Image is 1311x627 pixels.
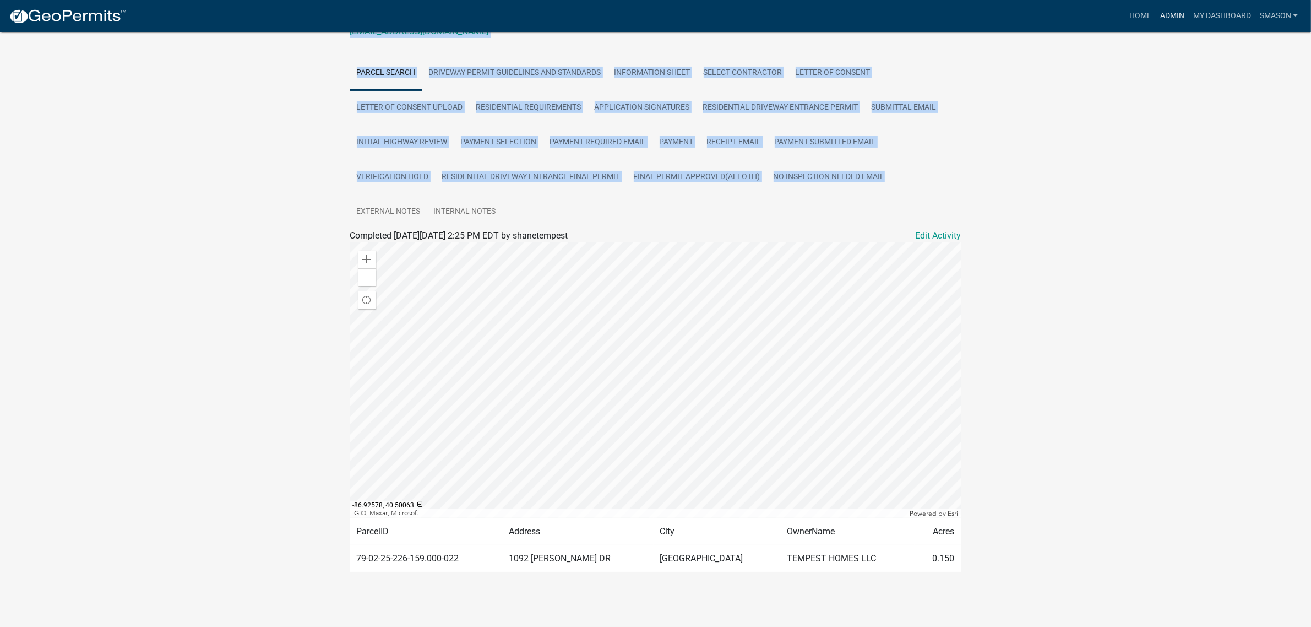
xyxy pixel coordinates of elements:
[865,90,943,126] a: Submittal Email
[653,125,700,160] a: Payment
[1189,6,1255,26] a: My Dashboard
[654,545,780,572] td: [GEOGRAPHIC_DATA]
[350,545,502,572] td: 79-02-25-226-159.000-022
[915,518,961,545] td: Acres
[948,510,959,517] a: Esri
[427,194,503,230] a: Internal Notes
[915,545,961,572] td: 0.150
[502,545,654,572] td: 1092 [PERSON_NAME] DR
[697,90,865,126] a: Residential Driveway Entrance Permit
[350,160,436,195] a: Verification Hold
[1255,6,1302,26] a: Smason
[608,56,697,91] a: Information Sheet
[502,518,654,545] td: Address
[436,160,627,195] a: Residential Driveway Entrance Final Permit
[768,125,883,160] a: Payment Submitted Email
[358,268,376,286] div: Zoom out
[907,509,961,518] div: Powered by
[780,545,915,572] td: TEMPEST HOMES LLC
[350,56,422,91] a: Parcel search
[358,291,376,309] div: Find my location
[654,518,780,545] td: City
[543,125,653,160] a: Payment Required Email
[350,230,568,241] span: Completed [DATE][DATE] 2:25 PM EDT by shanetempest
[350,518,502,545] td: ParcelID
[350,509,907,518] div: IGIO, Maxar, Microsoft
[470,90,588,126] a: Residential Requirements
[780,518,915,545] td: OwnerName
[350,194,427,230] a: External Notes
[454,125,543,160] a: Payment Selection
[1156,6,1189,26] a: Admin
[350,90,470,126] a: Letter of Consent Upload
[627,160,767,195] a: Final Permit Approved(AllOth)
[767,160,891,195] a: No Inspection Needed Email
[1125,6,1156,26] a: Home
[350,26,489,36] a: [EMAIL_ADDRESS][DOMAIN_NAME]
[916,229,961,242] a: Edit Activity
[422,56,608,91] a: Driveway Permit Guidelines and Standards
[789,56,877,91] a: Letter Of Consent
[700,125,768,160] a: Receipt Email
[588,90,697,126] a: Application Signatures
[358,251,376,268] div: Zoom in
[350,125,454,160] a: Initial Highway Review
[697,56,789,91] a: Select contractor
